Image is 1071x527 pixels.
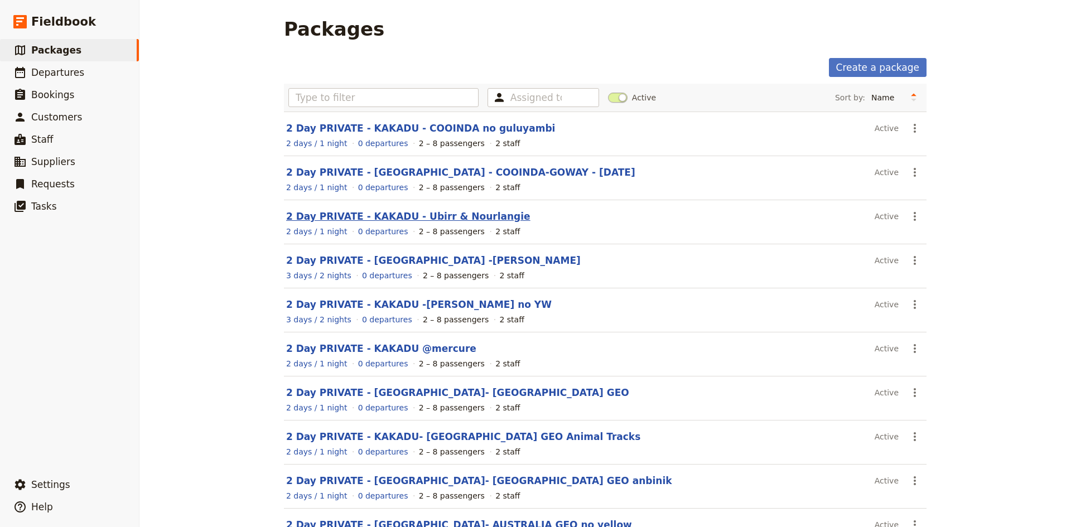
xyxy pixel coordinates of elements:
a: View the departures for this package [358,138,408,149]
span: 2 days / 1 night [286,183,347,192]
button: Actions [905,427,924,446]
a: View the itinerary for this package [286,314,351,325]
select: Sort by: [866,89,905,106]
div: 2 – 8 passengers [419,358,485,369]
div: Active [875,471,899,490]
span: 2 days / 1 night [286,139,347,148]
button: Actions [905,207,924,226]
a: Create a package [829,58,927,77]
span: Help [31,501,53,513]
div: 2 – 8 passengers [419,490,485,501]
span: 2 days / 1 night [286,403,347,412]
div: Active [875,207,899,226]
div: 2 staff [495,226,520,237]
a: 2 Day PRIVATE - KAKADU -[PERSON_NAME] no YW [286,299,552,310]
span: 2 days / 1 night [286,359,347,368]
a: View the departures for this package [362,270,412,281]
div: 2 – 8 passengers [423,270,489,281]
span: 2 days / 1 night [286,491,347,500]
a: 2 Day PRIVATE - [GEOGRAPHIC_DATA]- [GEOGRAPHIC_DATA] GEO [286,387,629,398]
button: Actions [905,471,924,490]
span: Suppliers [31,156,75,167]
div: 2 staff [495,402,520,413]
button: Actions [905,383,924,402]
a: View the departures for this package [358,490,408,501]
span: Departures [31,67,84,78]
div: 2 staff [495,490,520,501]
span: 3 days / 2 nights [286,315,351,324]
div: Active [875,383,899,402]
span: Sort by: [835,92,865,103]
a: 2 Day PRIVATE - [GEOGRAPHIC_DATA]- [GEOGRAPHIC_DATA] GEO anbinik [286,475,672,486]
div: Active [875,427,899,446]
a: View the departures for this package [358,226,408,237]
span: Tasks [31,201,57,212]
span: Bookings [31,89,74,100]
div: 2 – 8 passengers [419,226,485,237]
input: Assigned to [510,91,562,104]
button: Actions [905,339,924,358]
span: Staff [31,134,54,145]
a: View the departures for this package [362,314,412,325]
button: Actions [905,163,924,182]
a: 2 Day PRIVATE - [GEOGRAPHIC_DATA] -[PERSON_NAME] [286,255,581,266]
span: Fieldbook [31,13,96,30]
a: View the itinerary for this package [286,490,347,501]
a: 2 Day PRIVATE - KAKADU - COOINDA no guluyambi [286,123,555,134]
h1: Packages [284,18,384,40]
div: 2 – 8 passengers [419,182,485,193]
a: View the itinerary for this package [286,358,347,369]
div: 2 staff [495,182,520,193]
a: View the itinerary for this package [286,226,347,237]
a: 2 Day PRIVATE - KAKADU @mercure [286,343,476,354]
a: 2 Day PRIVATE - [GEOGRAPHIC_DATA] - COOINDA-GOWAY - [DATE] [286,167,635,178]
span: Active [632,92,656,103]
span: Settings [31,479,70,490]
a: View the itinerary for this package [286,270,351,281]
a: View the itinerary for this package [286,446,347,457]
a: View the departures for this package [358,402,408,413]
span: Requests [31,178,75,190]
div: 2 staff [499,314,524,325]
div: Active [875,163,899,182]
span: Customers [31,112,82,123]
a: 2 Day PRIVATE - KAKADU- [GEOGRAPHIC_DATA] GEO Animal Tracks [286,431,640,442]
div: 2 – 8 passengers [419,402,485,413]
div: Active [875,339,899,358]
div: 2 staff [495,138,520,149]
a: View the itinerary for this package [286,402,347,413]
div: 2 – 8 passengers [419,138,485,149]
div: 2 – 8 passengers [419,446,485,457]
div: Active [875,295,899,314]
input: Type to filter [288,88,479,107]
span: Packages [31,45,81,56]
button: Change sort direction [905,89,922,106]
a: View the departures for this package [358,446,408,457]
div: 2 staff [495,358,520,369]
div: 2 staff [499,270,524,281]
div: 2 staff [495,446,520,457]
button: Actions [905,295,924,314]
span: 2 days / 1 night [286,447,347,456]
a: 2 Day PRIVATE - KAKADU - Ubirr & Nourlangie [286,211,530,222]
div: Active [875,251,899,270]
span: 3 days / 2 nights [286,271,351,280]
div: 2 – 8 passengers [423,314,489,325]
a: View the departures for this package [358,182,408,193]
div: Active [875,119,899,138]
button: Actions [905,119,924,138]
a: View the itinerary for this package [286,138,347,149]
a: View the departures for this package [358,358,408,369]
button: Actions [905,251,924,270]
span: 2 days / 1 night [286,227,347,236]
a: View the itinerary for this package [286,182,347,193]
